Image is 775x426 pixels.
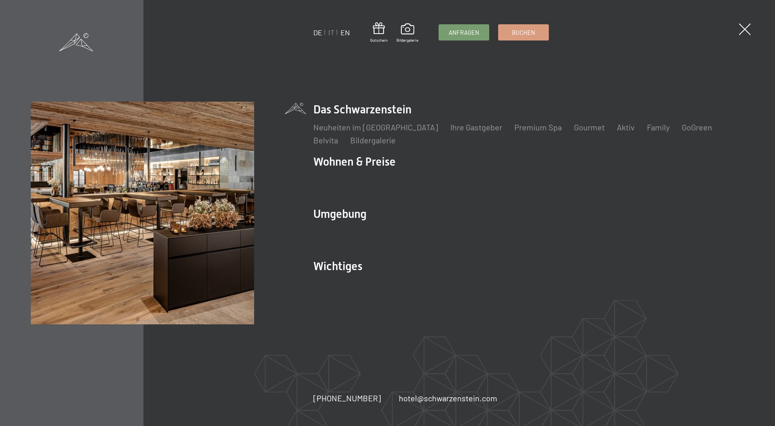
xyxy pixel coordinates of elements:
[340,28,350,37] a: EN
[396,37,418,43] span: Bildergalerie
[449,28,479,37] span: Anfragen
[439,25,489,40] a: Anfragen
[396,23,418,43] a: Bildergalerie
[313,392,381,404] a: [PHONE_NUMBER]
[499,25,548,40] a: Buchen
[682,122,712,132] a: GoGreen
[370,37,387,43] span: Gutschein
[574,122,605,132] a: Gourmet
[313,28,322,37] a: DE
[313,393,381,403] span: [PHONE_NUMBER]
[514,122,562,132] a: Premium Spa
[350,135,396,145] a: Bildergalerie
[617,122,635,132] a: Aktiv
[31,102,254,325] img: Wellnesshotel Südtirol SCHWARZENSTEIN - Wellnessurlaub in den Alpen, Wandern und Wellness
[647,122,670,132] a: Family
[512,28,535,37] span: Buchen
[370,22,387,43] a: Gutschein
[450,122,502,132] a: Ihre Gastgeber
[328,28,334,37] a: IT
[313,122,438,132] a: Neuheiten im [GEOGRAPHIC_DATA]
[313,135,338,145] a: Belvita
[399,392,497,404] a: hotel@schwarzenstein.com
